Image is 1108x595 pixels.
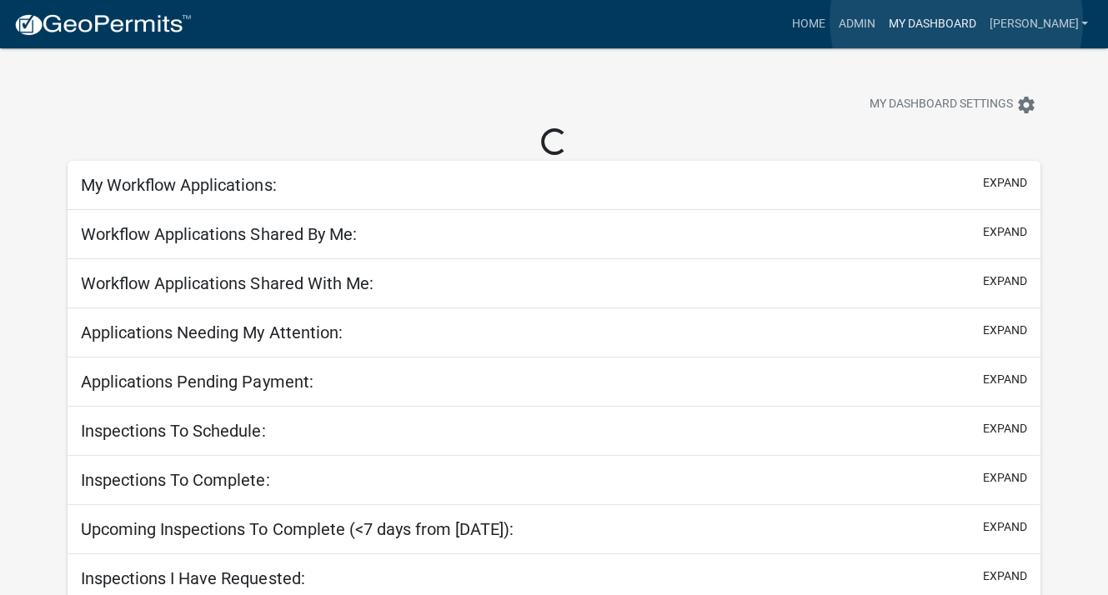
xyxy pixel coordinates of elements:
[983,322,1027,339] button: expand
[982,8,1095,40] a: [PERSON_NAME]
[983,223,1027,241] button: expand
[81,224,356,244] h5: Workflow Applications Shared By Me:
[81,568,304,588] h5: Inspections I Have Requested:
[881,8,982,40] a: My Dashboard
[856,88,1050,121] button: My Dashboard Settingssettings
[81,175,276,195] h5: My Workflow Applications:
[870,95,1013,115] span: My Dashboard Settings
[81,322,342,342] h5: Applications Needing My Attention:
[81,470,269,490] h5: Inspections To Complete:
[81,519,513,539] h5: Upcoming Inspections To Complete (<7 days from [DATE]):
[983,174,1027,192] button: expand
[1016,95,1036,115] i: settings
[983,371,1027,388] button: expand
[983,518,1027,536] button: expand
[983,469,1027,487] button: expand
[983,420,1027,437] button: expand
[81,372,313,392] h5: Applications Pending Payment:
[81,273,373,293] h5: Workflow Applications Shared With Me:
[831,8,881,40] a: Admin
[81,421,265,441] h5: Inspections To Schedule:
[983,272,1027,290] button: expand
[983,567,1027,585] button: expand
[785,8,831,40] a: Home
